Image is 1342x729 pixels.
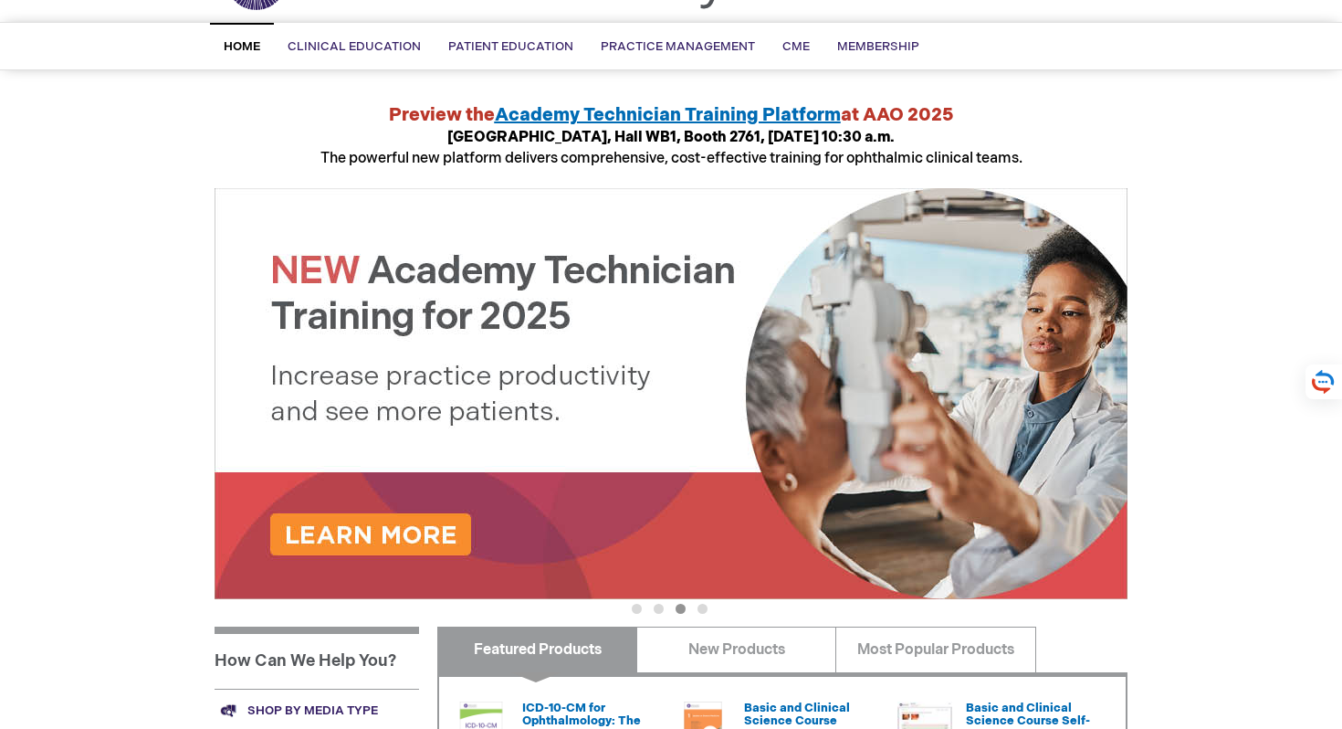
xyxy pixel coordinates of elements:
button: 2 of 4 [654,604,664,614]
strong: Preview the at AAO 2025 [389,104,954,126]
a: Academy Technician Training Platform [495,104,841,126]
span: Practice Management [601,39,755,54]
button: 1 of 4 [632,604,642,614]
a: New Products [636,627,836,672]
span: Home [224,39,260,54]
a: Most Popular Products [835,627,1035,672]
h1: How Can We Help You? [215,627,419,689]
a: Featured Products [437,627,637,672]
span: Patient Education [448,39,573,54]
span: Clinical Education [288,39,421,54]
span: CME [782,39,810,54]
button: 3 of 4 [676,604,686,614]
button: 4 of 4 [697,604,708,614]
strong: [GEOGRAPHIC_DATA], Hall WB1, Booth 2761, [DATE] 10:30 a.m. [447,129,895,146]
span: Membership [837,39,919,54]
span: The powerful new platform delivers comprehensive, cost-effective training for ophthalmic clinical... [320,129,1022,167]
